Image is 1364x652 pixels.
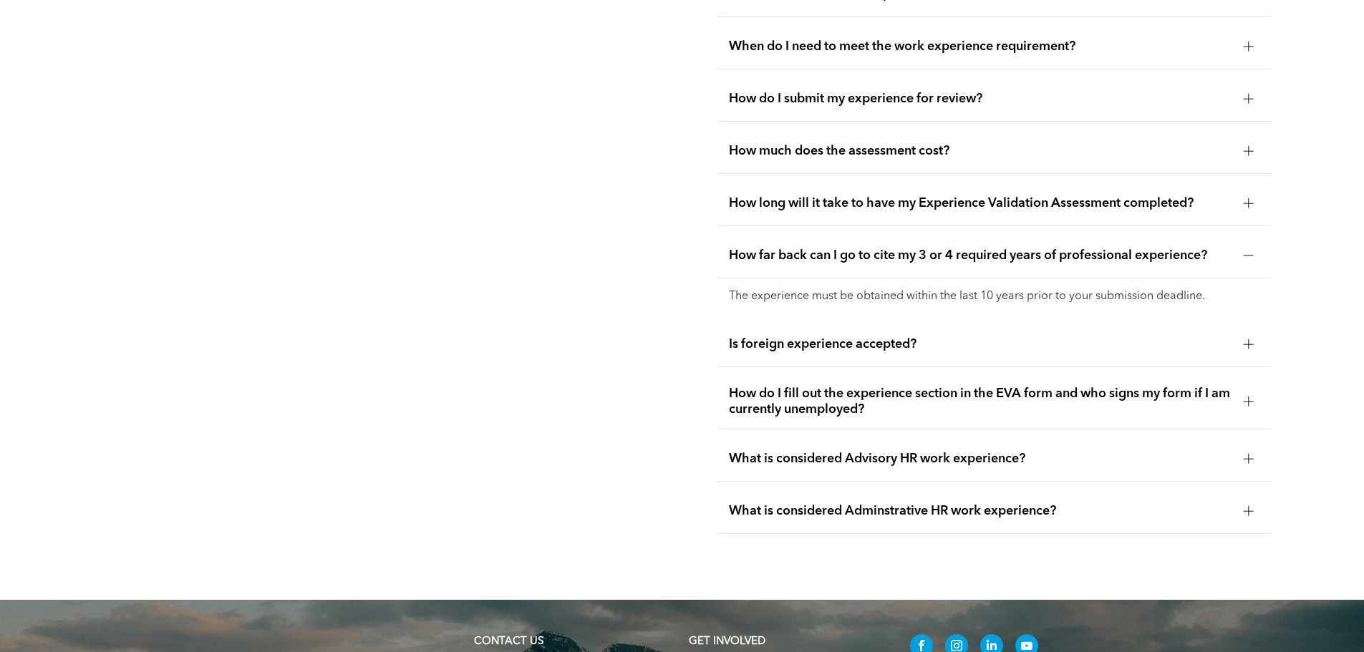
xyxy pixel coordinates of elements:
[729,336,1232,352] span: Is foreign experience accepted?
[689,636,765,647] span: GET INVOLVED
[729,248,1232,263] span: How far back can I go to cite my 3 or 4 required years of professional experience?
[729,143,1232,159] span: How much does the assessment cost?
[474,636,543,647] a: CONTACT US
[729,39,1232,54] span: When do I need to meet the work experience requirement?
[729,91,1232,107] span: How do I submit my experience for review?
[729,290,1259,303] p: The experience must be obtained within the last 10 years prior to your submission deadline.
[729,386,1232,417] span: How do I fill out the experience section in the EVA form and who signs my form if I am currently ...
[729,503,1232,519] span: What is considered Adminstrative HR work experience?
[729,195,1232,211] span: How long will it take to have my Experience Validation Assessment completed?
[729,451,1232,467] span: What is considered Advisory HR work experience?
